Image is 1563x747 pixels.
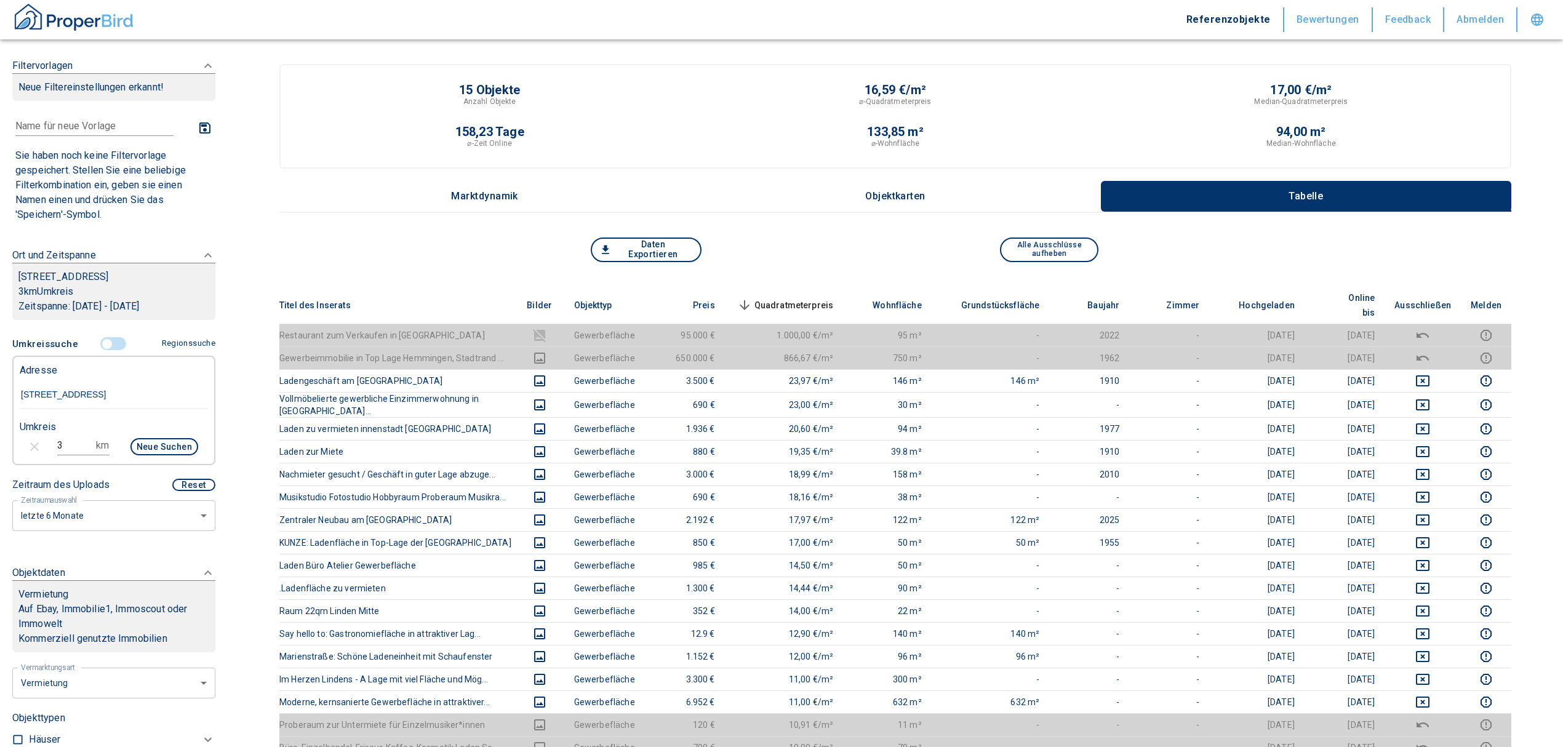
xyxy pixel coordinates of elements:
[725,577,844,599] td: 14,44 €/m²
[725,531,844,554] td: 17,00 €/m²
[865,191,926,202] p: Objektkarten
[645,508,725,531] td: 2.192 €
[12,46,215,113] div: FiltervorlagenNeue Filtereinstellungen erkannt!
[645,690,725,713] td: 6.952 €
[525,535,554,550] button: images
[279,392,515,417] th: Vollmöbelierte gewerbliche Einzimmerwohnung in [GEOGRAPHIC_DATA]...
[12,236,215,332] div: Ort und Zeitspanne[STREET_ADDRESS]3kmUmkreisZeitspanne: [DATE] - [DATE]
[12,113,215,226] div: FiltervorlagenNeue Filtereinstellungen erkannt!
[1394,581,1451,596] button: deselect this listing
[18,587,69,602] p: Vermietung
[1275,191,1337,202] p: Tabelle
[1209,554,1305,577] td: [DATE]
[525,558,554,573] button: images
[18,284,209,299] p: 3 km Umkreis
[932,577,1050,599] td: -
[1049,508,1129,531] td: 2025
[18,631,209,646] p: Kommerziell genutzte Immobilien
[12,711,215,725] p: Objekttypen
[1209,668,1305,690] td: [DATE]
[645,392,725,417] td: 690 €
[843,599,932,622] td: 22 m²
[1209,346,1305,369] td: [DATE]
[1049,577,1129,599] td: -
[279,346,515,369] th: Gewerbeimmobilie in Top Lage Hemmingen, Stadtrand ...
[12,332,215,531] div: FiltervorlagenNeue Filtereinstellungen erkannt!
[1394,695,1451,709] button: deselect this listing
[853,298,922,313] span: Wohnfläche
[1394,672,1451,687] button: deselect this listing
[1219,298,1295,313] span: Hochgeladen
[1305,440,1385,463] td: [DATE]
[1471,672,1501,687] button: report this listing
[1471,626,1501,641] button: report this listing
[843,713,932,736] td: 11 m²
[843,392,932,417] td: 30 m²
[451,191,518,202] p: Marktdynamik
[843,369,932,392] td: 146 m²
[20,381,208,409] input: Adresse ändern
[1129,577,1209,599] td: -
[932,622,1050,645] td: 140 m²
[932,369,1050,392] td: 146 m²
[467,138,511,149] p: ⌀-Zeit Online
[1305,463,1385,485] td: [DATE]
[725,392,844,417] td: 23,00 €/m²
[279,440,515,463] th: Laden zur Miete
[564,599,645,622] td: Gewerbefläche
[1049,645,1129,668] td: -
[1209,531,1305,554] td: [DATE]
[525,328,554,343] button: images
[932,392,1050,417] td: -
[459,84,520,96] p: 15 Objekte
[645,713,725,736] td: 120 €
[1385,287,1461,324] th: Ausschließen
[525,695,554,709] button: images
[1209,508,1305,531] td: [DATE]
[932,346,1050,369] td: -
[172,479,215,491] button: Reset
[1270,84,1332,96] p: 17,00 €/m²
[279,531,515,554] th: KUNZE: Ladenfläche in Top-Lage der [GEOGRAPHIC_DATA]
[1209,324,1305,346] td: [DATE]
[645,463,725,485] td: 3.000 €
[1174,7,1284,32] button: Referenzobjekte
[12,58,73,73] p: Filtervorlagen
[932,463,1050,485] td: -
[279,622,515,645] th: Say hello to: Gastronomiefläche in attraktiver Lag...
[1254,96,1348,107] p: Median-Quadratmeterpreis
[1129,440,1209,463] td: -
[279,690,515,713] th: Moderne, kernsanierte Gewerbefläche in attraktiver...
[843,645,932,668] td: 96 m²
[843,463,932,485] td: 158 m²
[843,690,932,713] td: 632 m²
[1471,649,1501,664] button: report this listing
[279,599,515,622] th: Raum 22qm Linden Mitte
[279,287,515,324] th: Titel des Inserats
[725,485,844,508] td: 18,16 €/m²
[564,577,645,599] td: Gewerbefläche
[279,508,515,531] th: Zentraler Neubau am [GEOGRAPHIC_DATA]
[279,668,515,690] th: Im Herzen Lindens - A Lage mit viel Fläche und Mög...
[279,485,515,508] th: Musikstudio Fotostudio Hobbyraum Proberaum Musikra...
[1471,717,1501,732] button: report this listing
[1471,558,1501,573] button: report this listing
[564,392,645,417] td: Gewerbefläche
[932,417,1050,440] td: -
[725,713,844,736] td: 10,91 €/m²
[1129,417,1209,440] td: -
[1129,599,1209,622] td: -
[1394,513,1451,527] button: deselect this listing
[843,508,932,531] td: 122 m²
[1305,417,1385,440] td: [DATE]
[1049,531,1129,554] td: 1955
[525,717,554,732] button: images
[525,649,554,664] button: images
[645,577,725,599] td: 1.300 €
[932,440,1050,463] td: -
[1209,440,1305,463] td: [DATE]
[525,490,554,505] button: images
[1373,7,1445,32] button: Feedback
[725,463,844,485] td: 18,99 €/m²
[564,324,645,346] td: Gewerbefläche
